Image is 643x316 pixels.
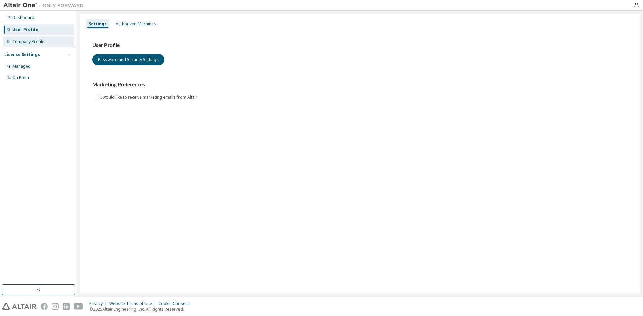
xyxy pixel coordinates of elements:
div: User Profile [12,27,38,32]
img: instagram.svg [52,303,59,310]
div: Website Terms of Use [109,301,158,306]
div: Settings [89,21,107,27]
p: © 2025 Altair Engineering, Inc. All Rights Reserved. [89,306,193,312]
label: I would like to receive marketing emails from Altair [100,93,199,101]
img: linkedin.svg [63,303,70,310]
img: facebook.svg [41,303,48,310]
div: Company Profile [12,39,44,44]
div: Authorized Machines [116,21,156,27]
div: Cookie Consent [158,301,193,306]
div: On Prem [12,75,29,80]
div: Dashboard [12,15,34,20]
div: Managed [12,64,31,69]
img: Altair One [3,2,87,9]
div: License Settings [4,52,40,57]
button: Password and Security Settings [92,54,164,65]
h3: User Profile [92,42,628,49]
img: altair_logo.svg [2,303,37,310]
div: Privacy [89,301,109,306]
img: youtube.svg [74,303,83,310]
h3: Marketing Preferences [92,81,628,88]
